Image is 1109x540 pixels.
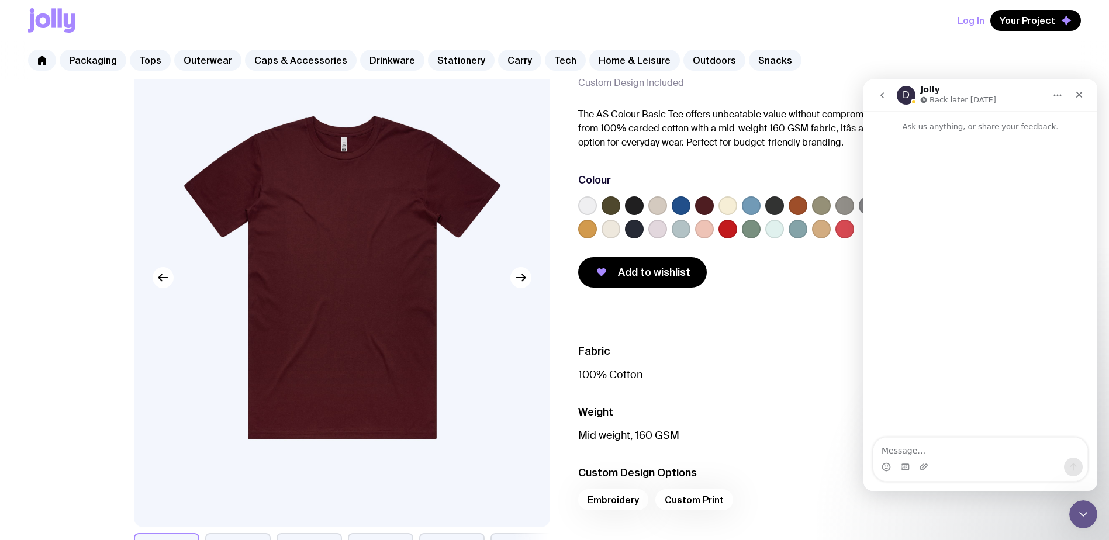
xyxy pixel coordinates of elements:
span: Custom Design Included [578,77,684,89]
a: Drinkware [360,50,424,71]
a: Stationery [428,50,495,71]
a: Tech [545,50,586,71]
iframe: Intercom live chat [863,79,1097,491]
span: Add to wishlist [618,265,690,279]
a: Packaging [60,50,126,71]
h3: Colour [578,173,611,187]
a: Home & Leisure [589,50,680,71]
button: Log In [958,10,984,31]
a: Carry [498,50,541,71]
a: Snacks [749,50,801,71]
p: 100% Cotton [578,368,976,382]
button: Add to wishlist [578,257,707,288]
a: Tops [130,50,171,71]
button: Your Project [990,10,1081,31]
span: Your Project [1000,15,1055,26]
h3: Custom Design Options [578,466,976,480]
a: Outerwear [174,50,241,71]
iframe: Intercom live chat [1069,500,1097,528]
p: Mid weight, 160 GSM [578,428,976,442]
h3: Fabric [578,344,976,358]
h3: Weight [578,405,976,419]
a: Outdoors [683,50,745,71]
p: The AS Colour Basic Tee offers unbeatable value without compromising on quality. Crafted from 100... [578,108,976,150]
a: Caps & Accessories [245,50,357,71]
